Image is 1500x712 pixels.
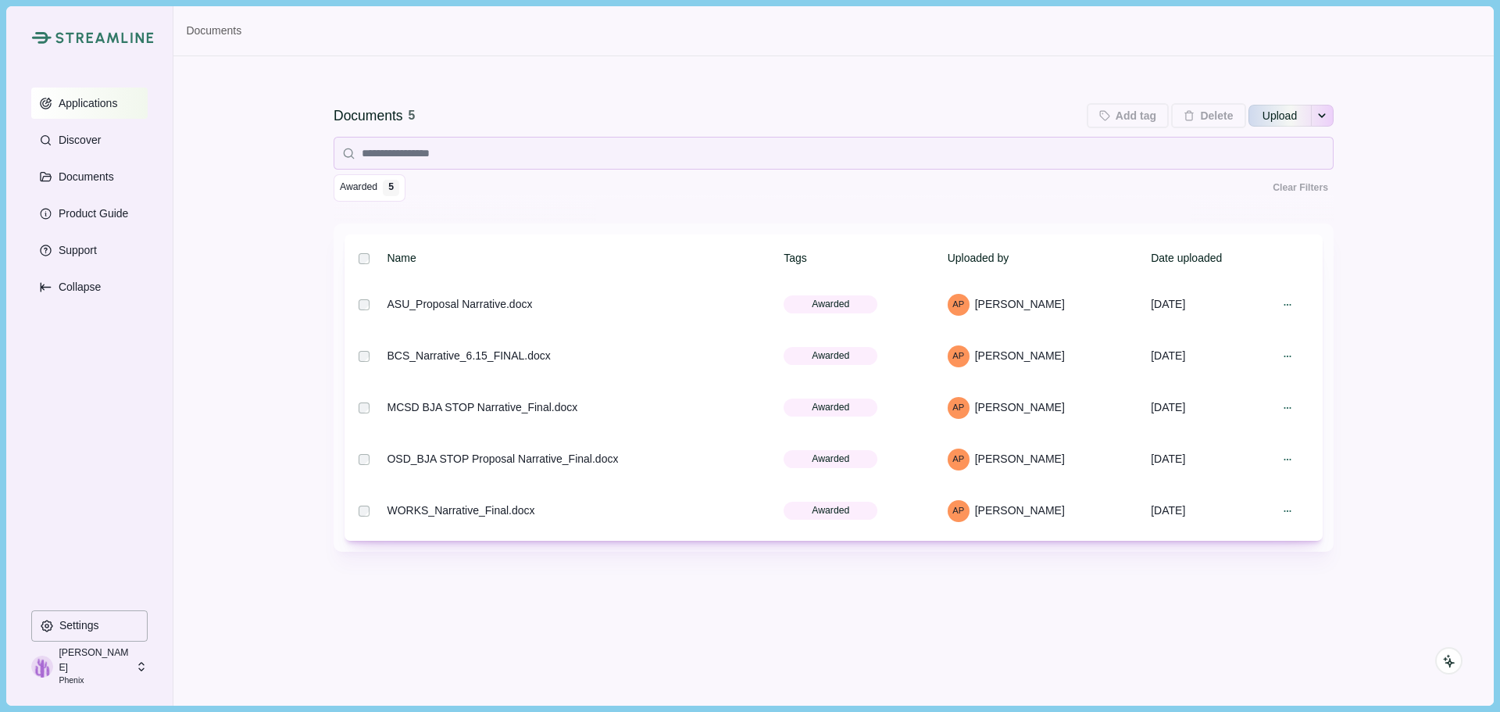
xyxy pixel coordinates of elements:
span: [PERSON_NAME] [975,348,1065,364]
span: Awarded [812,297,849,311]
p: Product Guide [53,207,129,220]
span: [PERSON_NAME] [975,399,1065,416]
span: Awarded [812,400,849,414]
div: [DATE] [1151,445,1273,473]
span: Awarded [812,503,849,517]
button: Expand [31,271,148,302]
button: Delete [1171,103,1245,128]
div: April Peery [952,455,964,463]
div: April Peery [952,352,964,360]
button: Awarded [784,295,877,313]
div: OSD_BJA STOP Proposal Narrative_Final.docx [387,451,618,467]
button: Support [31,234,148,266]
p: Phenix [59,674,130,687]
button: Applications [31,88,148,119]
p: [PERSON_NAME] [59,646,130,674]
div: Documents [334,106,403,126]
button: Upload [1248,103,1311,128]
button: See more options [1312,103,1334,128]
a: Settings [31,610,148,647]
span: [PERSON_NAME] [975,451,1065,467]
img: Streamline Climate Logo [55,32,154,44]
div: [DATE] [1151,291,1273,318]
button: Discover [31,124,148,156]
div: BCS_Narrative_6.15_FINAL.docx [387,348,550,364]
div: WORKS_Narrative_Final.docx [387,503,534,519]
span: Awarded [812,452,849,466]
div: 5 [386,182,397,191]
th: Name [384,239,781,277]
button: Awarded [784,399,877,417]
span: Awarded [812,349,849,363]
button: Awarded 5 [334,174,405,202]
button: Awarded [784,347,877,365]
th: Tags [781,239,945,277]
div: [DATE] [1151,342,1273,370]
button: Awarded [784,502,877,520]
button: Add tag [1087,103,1169,128]
button: Documents [31,161,148,192]
p: Discover [53,134,101,147]
img: Streamline Climate Logo [31,31,51,44]
img: profile picture [31,656,53,678]
div: April Peery [952,403,964,412]
p: Support [53,244,97,257]
th: Uploaded by [945,239,1148,277]
div: MCSD BJA STOP Narrative_Final.docx [387,399,577,416]
div: April Peery [952,506,964,515]
span: [PERSON_NAME] [975,296,1065,313]
div: April Peery [952,300,964,309]
button: Awarded [784,450,877,468]
a: Documents [186,23,241,39]
button: Clear Filters [1267,174,1334,202]
p: Settings [54,619,99,632]
p: Documents [53,170,114,184]
span: [PERSON_NAME] [975,503,1065,519]
span: Awarded [340,181,377,195]
div: [DATE] [1151,394,1273,421]
th: Date uploaded [1148,239,1273,277]
div: ASU_Proposal Narrative.docx [387,296,532,313]
div: 5 [409,106,416,126]
p: Applications [53,97,118,110]
button: Product Guide [31,198,148,229]
button: Settings [31,610,148,642]
div: [DATE] [1151,497,1273,524]
p: Collapse [53,281,101,294]
a: Streamline Climate LogoStreamline Climate Logo [31,31,148,44]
